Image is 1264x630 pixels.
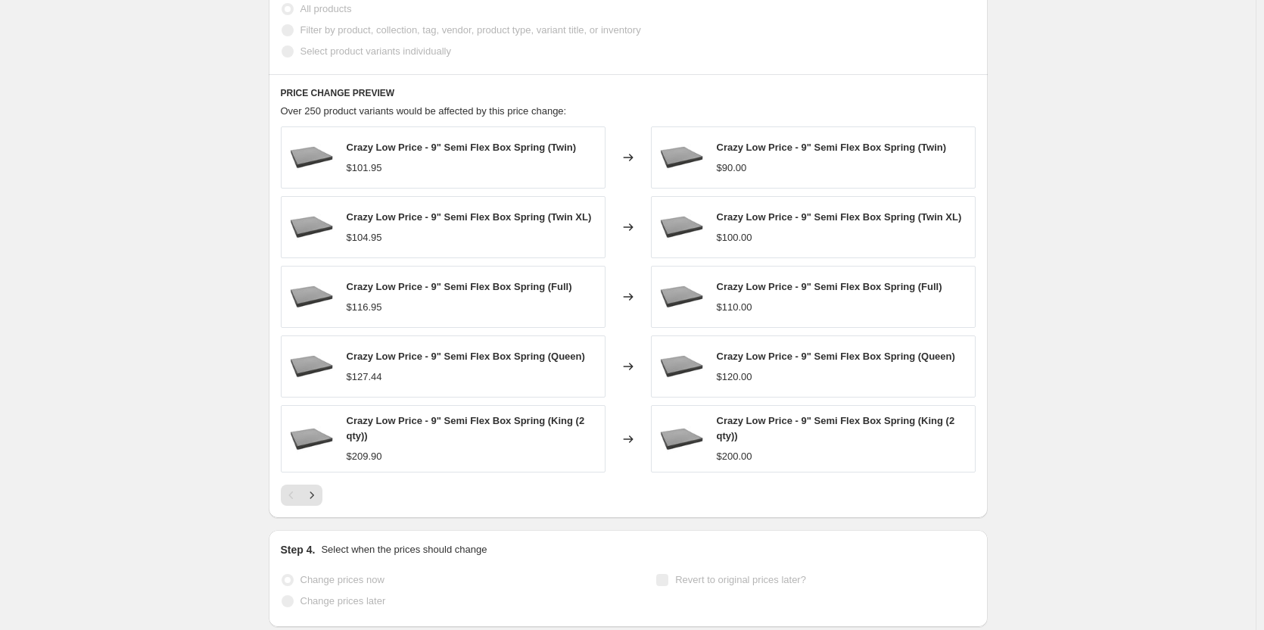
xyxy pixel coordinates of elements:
div: $90.00 [717,161,747,176]
div: $104.95 [347,230,382,245]
img: prod_1790987912_80x.jpg [289,204,335,250]
span: Crazy Low Price - 9" Semi Flex Box Spring (Twin XL) [347,211,592,223]
span: Crazy Low Price - 9" Semi Flex Box Spring (King (2 qty)) [717,415,955,441]
nav: Pagination [281,485,322,506]
span: Crazy Low Price - 9" Semi Flex Box Spring (Queen) [717,351,955,362]
div: $120.00 [717,370,752,385]
h6: PRICE CHANGE PREVIEW [281,87,976,99]
div: $200.00 [717,449,752,464]
img: prod_1790987912_80x.jpg [289,344,335,389]
h2: Step 4. [281,542,316,557]
img: prod_1790987912_80x.jpg [289,416,335,462]
button: Next [301,485,322,506]
img: prod_1790987912_80x.jpg [289,135,335,180]
span: Revert to original prices later? [675,574,806,585]
img: prod_1790987912_80x.jpg [659,416,705,462]
div: $127.44 [347,370,382,385]
span: Crazy Low Price - 9" Semi Flex Box Spring (Twin) [717,142,947,153]
img: prod_1790987912_80x.jpg [659,274,705,320]
span: Crazy Low Price - 9" Semi Flex Box Spring (Full) [717,281,942,292]
div: $116.95 [347,300,382,315]
span: Change prices later [300,595,386,607]
div: $100.00 [717,230,752,245]
span: Filter by product, collection, tag, vendor, product type, variant title, or inventory [300,24,641,36]
span: Crazy Low Price - 9" Semi Flex Box Spring (Twin) [347,142,577,153]
span: Select product variants individually [300,45,451,57]
img: prod_1790987912_80x.jpg [659,204,705,250]
span: Crazy Low Price - 9" Semi Flex Box Spring (Queen) [347,351,585,362]
img: prod_1790987912_80x.jpg [659,344,705,389]
img: prod_1790987912_80x.jpg [659,135,705,180]
span: Crazy Low Price - 9" Semi Flex Box Spring (Twin XL) [717,211,962,223]
div: $209.90 [347,449,382,464]
span: Over 250 product variants would be affected by this price change: [281,105,567,117]
p: Select when the prices should change [321,542,487,557]
span: Crazy Low Price - 9" Semi Flex Box Spring (King (2 qty)) [347,415,585,441]
span: All products [300,3,352,14]
span: Change prices now [300,574,384,585]
span: Crazy Low Price - 9" Semi Flex Box Spring (Full) [347,281,572,292]
div: $110.00 [717,300,752,315]
div: $101.95 [347,161,382,176]
img: prod_1790987912_80x.jpg [289,274,335,320]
